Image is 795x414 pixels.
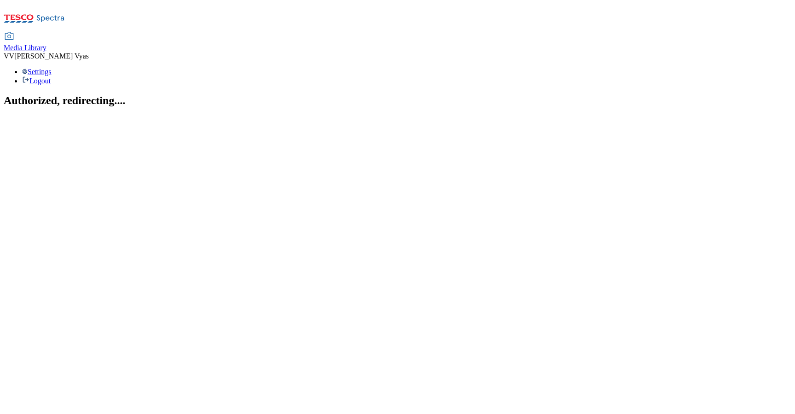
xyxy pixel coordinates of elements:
span: [PERSON_NAME] Vyas [14,52,89,60]
h2: Authorized, redirecting.... [4,94,791,107]
a: Settings [22,68,52,76]
a: Media Library [4,33,46,52]
span: VV [4,52,14,60]
span: Media Library [4,44,46,52]
a: Logout [22,77,51,85]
